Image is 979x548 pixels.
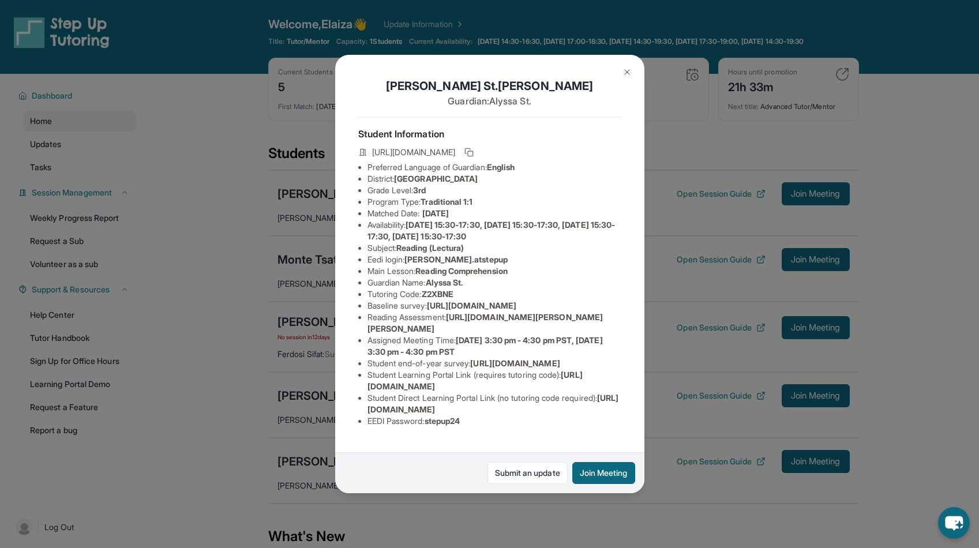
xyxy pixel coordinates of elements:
[487,162,515,172] span: English
[367,220,616,241] span: [DATE] 15:30-17:30, [DATE] 15:30-17:30, [DATE] 15:30-17:30, [DATE] 15:30-17:30
[367,288,621,300] li: Tutoring Code :
[372,147,455,158] span: [URL][DOMAIN_NAME]
[470,358,560,368] span: [URL][DOMAIN_NAME]
[487,462,568,484] a: Submit an update
[413,185,426,195] span: 3rd
[426,277,464,287] span: Alyssa St.
[422,208,449,218] span: [DATE]
[367,219,621,242] li: Availability:
[415,266,507,276] span: Reading Comprehension
[367,311,621,335] li: Reading Assessment :
[367,277,621,288] li: Guardian Name :
[367,254,621,265] li: Eedi login :
[396,243,464,253] span: Reading (Lectura)
[421,197,472,207] span: Traditional 1:1
[358,94,621,108] p: Guardian: Alyssa St.
[367,265,621,277] li: Main Lesson :
[367,196,621,208] li: Program Type:
[622,67,632,77] img: Close Icon
[572,462,635,484] button: Join Meeting
[367,335,603,356] span: [DATE] 3:30 pm - 4:30 pm PST, [DATE] 3:30 pm - 4:30 pm PST
[358,127,621,141] h4: Student Information
[367,392,621,415] li: Student Direct Learning Portal Link (no tutoring code required) :
[394,174,478,183] span: [GEOGRAPHIC_DATA]
[367,185,621,196] li: Grade Level:
[367,242,621,254] li: Subject :
[367,208,621,219] li: Matched Date:
[427,301,516,310] span: [URL][DOMAIN_NAME]
[358,78,621,94] h1: [PERSON_NAME] St.[PERSON_NAME]
[938,507,970,539] button: chat-button
[367,335,621,358] li: Assigned Meeting Time :
[404,254,508,264] span: [PERSON_NAME].atstepup
[367,162,621,173] li: Preferred Language of Guardian:
[367,415,621,427] li: EEDI Password :
[422,289,453,299] span: Z2XBNE
[367,300,621,311] li: Baseline survey :
[367,173,621,185] li: District:
[367,369,621,392] li: Student Learning Portal Link (requires tutoring code) :
[425,416,460,426] span: stepup24
[367,358,621,369] li: Student end-of-year survey :
[462,145,476,159] button: Copy link
[367,312,603,333] span: [URL][DOMAIN_NAME][PERSON_NAME][PERSON_NAME]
